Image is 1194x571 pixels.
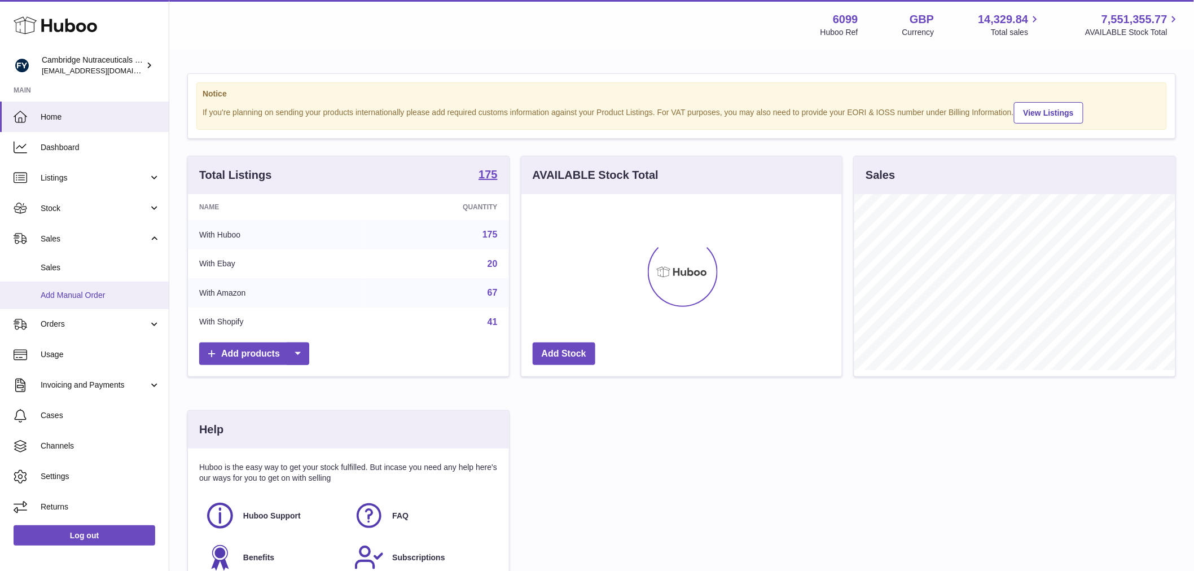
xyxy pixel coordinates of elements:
strong: Notice [203,89,1161,99]
a: 20 [488,259,498,269]
span: [EMAIL_ADDRESS][DOMAIN_NAME] [42,66,166,75]
span: FAQ [392,511,409,521]
a: Huboo Support [205,500,343,531]
span: Total sales [991,27,1041,38]
span: Dashboard [41,142,160,153]
span: Invoicing and Payments [41,380,148,390]
h3: Total Listings [199,168,272,183]
span: Orders [41,319,148,330]
span: Benefits [243,552,274,563]
a: View Listings [1014,102,1083,124]
span: Channels [41,441,160,451]
span: Returns [41,502,160,512]
span: Subscriptions [392,552,445,563]
span: Add Manual Order [41,290,160,301]
div: Cambridge Nutraceuticals Ltd [42,55,143,76]
span: Cases [41,410,160,421]
td: With Huboo [188,220,363,249]
span: Usage [41,349,160,360]
span: Home [41,112,160,122]
a: FAQ [354,500,491,531]
img: huboo@camnutra.com [14,57,30,74]
a: 14,329.84 Total sales [978,12,1041,38]
th: Quantity [363,194,508,220]
span: 7,551,355.77 [1101,12,1167,27]
div: If you're planning on sending your products internationally please add required customs informati... [203,100,1161,124]
span: Listings [41,173,148,183]
h3: Sales [866,168,895,183]
a: Add Stock [533,342,595,366]
th: Name [188,194,363,220]
span: Sales [41,234,148,244]
span: AVAILABLE Stock Total [1085,27,1180,38]
td: With Amazon [188,278,363,308]
a: 41 [488,317,498,327]
h3: AVAILABLE Stock Total [533,168,659,183]
a: 7,551,355.77 AVAILABLE Stock Total [1085,12,1180,38]
a: Add products [199,342,309,366]
p: Huboo is the easy way to get your stock fulfilled. But incase you need any help here's our ways f... [199,462,498,484]
strong: 175 [479,169,497,180]
a: 67 [488,288,498,297]
a: 175 [482,230,498,239]
span: 14,329.84 [978,12,1028,27]
span: Stock [41,203,148,214]
span: Sales [41,262,160,273]
div: Currency [902,27,934,38]
div: Huboo Ref [820,27,858,38]
strong: GBP [910,12,934,27]
span: Settings [41,471,160,482]
td: With Ebay [188,249,363,279]
td: With Shopify [188,308,363,337]
a: Log out [14,525,155,546]
strong: 6099 [833,12,858,27]
a: 175 [479,169,497,182]
span: Huboo Support [243,511,301,521]
h3: Help [199,422,223,437]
